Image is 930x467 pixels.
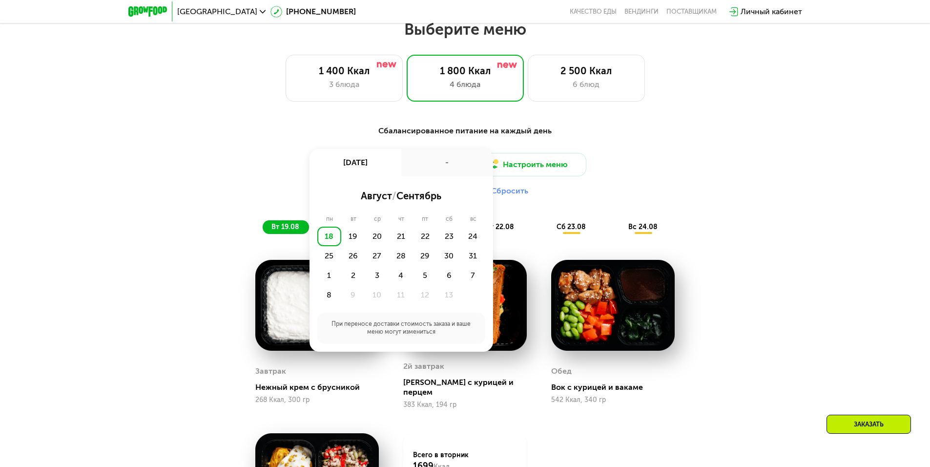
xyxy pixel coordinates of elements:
div: чт [390,215,413,223]
div: сб [437,215,461,223]
div: 4 [389,266,413,285]
div: 2й завтрак [403,359,444,374]
div: ср [365,215,390,223]
div: Личный кабинет [741,6,802,18]
div: 25 [317,246,341,266]
div: 1 [317,266,341,285]
div: 6 блюд [538,79,635,90]
div: [DATE] [310,149,401,176]
div: Нежный крем с брусникой [255,382,387,392]
div: 23 [437,227,461,246]
div: поставщикам [666,8,717,16]
span: вс 24.08 [628,223,658,231]
div: 27 [365,246,389,266]
div: 19 [341,227,365,246]
h2: Выберите меню [31,20,899,39]
div: 31 [461,246,485,266]
div: [PERSON_NAME] с курицей и перцем [403,378,535,397]
div: 18 [317,227,341,246]
div: 1 400 Ккал [296,65,393,77]
div: 13 [437,285,461,305]
div: 24 [461,227,485,246]
div: пт [413,215,437,223]
button: Сбросить [491,186,528,196]
div: 2 [341,266,365,285]
span: сентябрь [396,190,441,202]
div: 3 блюда [296,79,393,90]
span: / [392,190,396,202]
span: август [361,190,392,202]
button: Настроить меню [469,153,586,176]
a: [PHONE_NUMBER] [270,6,356,18]
div: пн [317,215,342,223]
div: Обед [551,364,572,379]
a: Качество еды [570,8,617,16]
span: пт 22.08 [485,223,514,231]
div: 1 800 Ккал [417,65,514,77]
div: Завтрак [255,364,286,379]
div: - [401,149,493,176]
div: 22 [413,227,437,246]
div: При переносе доставки стоимость заказа и ваше меню могут измениться [317,313,485,344]
div: Заказать [827,415,911,434]
div: 26 [341,246,365,266]
div: вт [342,215,365,223]
div: 3 [365,266,389,285]
div: 8 [317,285,341,305]
div: 29 [413,246,437,266]
div: 383 Ккал, 194 гр [403,401,527,409]
div: 12 [413,285,437,305]
div: 30 [437,246,461,266]
div: Вок с курицей и вакаме [551,382,682,392]
div: 20 [365,227,389,246]
div: 7 [461,266,485,285]
div: 28 [389,246,413,266]
span: [GEOGRAPHIC_DATA] [177,8,257,16]
div: 9 [341,285,365,305]
span: сб 23.08 [557,223,586,231]
div: 6 [437,266,461,285]
div: 542 Ккал, 340 гр [551,396,675,404]
div: 21 [389,227,413,246]
div: 2 500 Ккал [538,65,635,77]
div: 268 Ккал, 300 гр [255,396,379,404]
span: вт 19.08 [271,223,299,231]
div: 11 [389,285,413,305]
div: вс [461,215,485,223]
div: 4 блюда [417,79,514,90]
div: 10 [365,285,389,305]
div: Сбалансированное питание на каждый день [176,125,754,137]
div: 5 [413,266,437,285]
a: Вендинги [624,8,659,16]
